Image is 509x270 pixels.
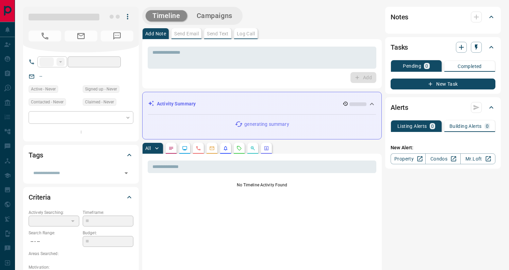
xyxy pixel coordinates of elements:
[85,86,117,92] span: Signed up - Never
[190,10,239,21] button: Campaigns
[182,146,187,151] svg: Lead Browsing Activity
[29,230,79,236] p: Search Range:
[209,146,215,151] svg: Emails
[264,146,269,151] svg: Agent Actions
[85,99,114,105] span: Claimed - Never
[168,146,174,151] svg: Notes
[31,86,56,92] span: Active - Never
[145,146,151,151] p: All
[391,42,408,53] h2: Tasks
[29,147,133,163] div: Tags
[29,31,61,41] span: No Number
[391,39,495,55] div: Tasks
[236,146,242,151] svg: Requests
[39,73,42,79] a: --
[244,121,289,128] p: generating summary
[391,12,408,22] h2: Notes
[391,144,495,151] p: New Alert:
[29,192,51,203] h2: Criteria
[458,64,482,69] p: Completed
[391,9,495,25] div: Notes
[146,10,187,21] button: Timeline
[31,99,64,105] span: Contacted - Never
[65,31,97,41] span: No Email
[29,189,133,205] div: Criteria
[223,146,228,151] svg: Listing Alerts
[425,64,428,68] p: 0
[145,31,166,36] p: Add Note
[29,209,79,216] p: Actively Searching:
[397,124,427,129] p: Listing Alerts
[157,100,196,107] p: Activity Summary
[29,150,43,161] h2: Tags
[391,102,408,113] h2: Alerts
[148,98,376,110] div: Activity Summary
[431,124,434,129] p: 0
[460,153,495,164] a: Mr.Loft
[486,124,489,129] p: 0
[83,230,133,236] p: Budget:
[391,153,426,164] a: Property
[449,124,482,129] p: Building Alerts
[403,64,421,68] p: Pending
[83,209,133,216] p: Timeframe:
[391,79,495,89] button: New Task
[29,236,79,247] p: -- - --
[121,168,131,178] button: Open
[101,31,133,41] span: No Number
[148,182,376,188] p: No Timeline Activity Found
[29,251,133,257] p: Areas Searched:
[425,153,460,164] a: Condos
[391,99,495,116] div: Alerts
[250,146,256,151] svg: Opportunities
[196,146,201,151] svg: Calls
